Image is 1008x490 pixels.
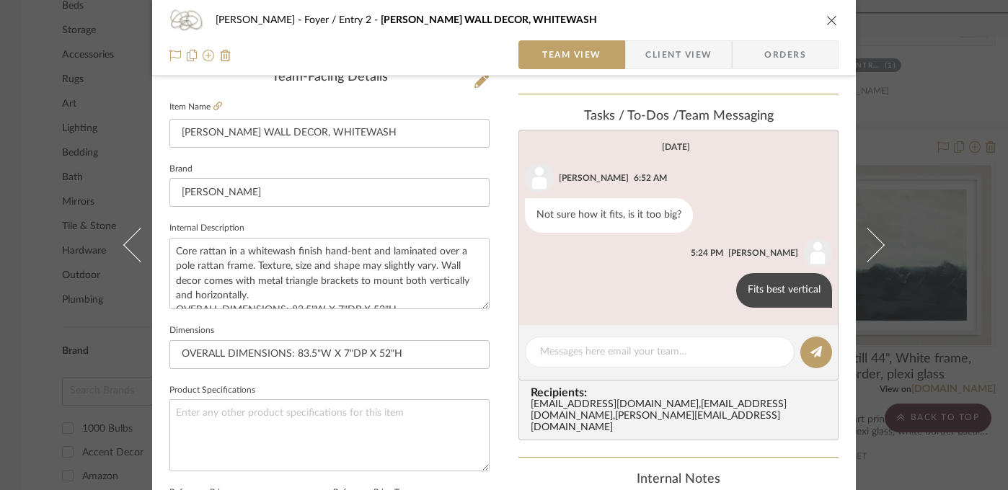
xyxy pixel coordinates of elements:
[525,198,693,233] div: Not sure how it fits, is it too big?
[748,40,822,69] span: Orders
[169,340,490,369] input: Enter the dimensions of this item
[525,164,554,192] img: user_avatar.png
[645,40,712,69] span: Client View
[304,15,381,25] span: Foyer / Entry 2
[691,246,723,259] div: 5:24 PM
[169,387,255,394] label: Product Specifications
[826,14,839,27] button: close
[169,101,222,113] label: Item Name
[542,40,601,69] span: Team View
[559,171,629,184] div: [PERSON_NAME]
[518,472,839,488] div: Internal Notes
[169,6,204,35] img: 506d2e9a-5a36-416e-bee5-da6dd4f7dbeb_48x40.jpg
[803,239,832,267] img: user_avatar.png
[169,166,193,173] label: Brand
[531,399,832,434] div: [EMAIL_ADDRESS][DOMAIN_NAME] , [EMAIL_ADDRESS][DOMAIN_NAME] , [PERSON_NAME][EMAIL_ADDRESS][DOMAIN...
[736,273,832,308] div: Fits best vertical
[634,171,667,184] div: 6:52 AM
[169,70,490,86] div: Team-Facing Details
[662,142,690,152] div: [DATE]
[216,15,304,25] span: [PERSON_NAME]
[381,15,597,25] span: [PERSON_NAME] WALL DECOR, WHITEWASH
[169,119,490,148] input: Enter Item Name
[518,109,839,125] div: team Messaging
[169,327,214,334] label: Dimensions
[220,50,231,61] img: Remove from project
[584,110,678,122] span: Tasks / To-Dos /
[169,178,490,207] input: Enter Brand
[531,386,832,399] span: Recipients:
[728,246,798,259] div: [PERSON_NAME]
[169,225,244,232] label: Internal Description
